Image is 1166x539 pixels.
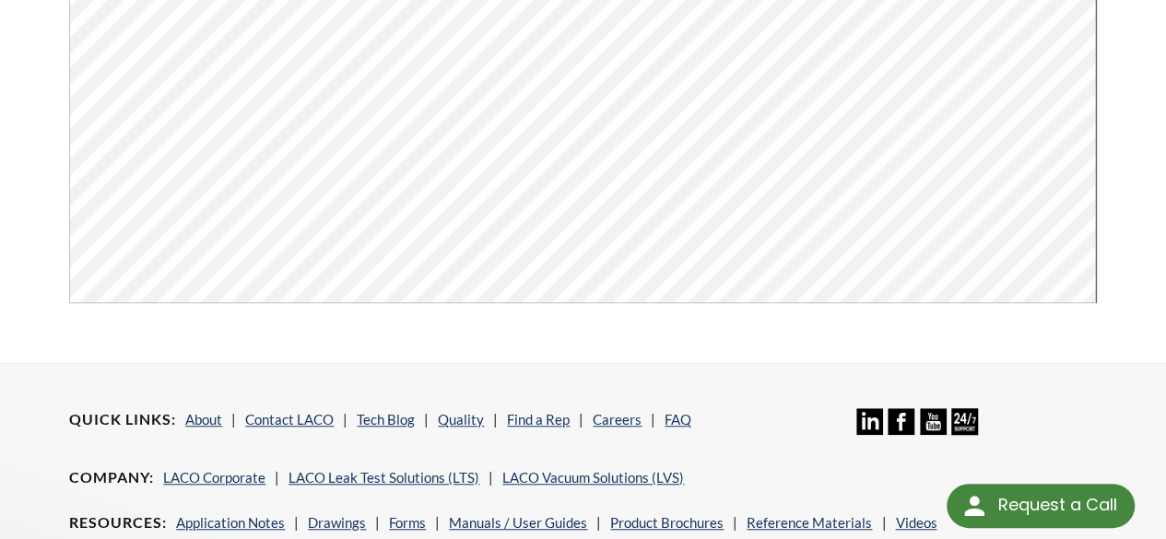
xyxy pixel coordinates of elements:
[289,469,479,486] a: LACO Leak Test Solutions (LTS)
[449,514,587,531] a: Manuals / User Guides
[185,411,222,428] a: About
[69,513,167,533] h4: Resources
[389,514,426,531] a: Forms
[951,408,978,435] img: 24/7 Support Icon
[163,469,265,486] a: LACO Corporate
[69,468,154,487] h4: Company
[69,410,176,429] h4: Quick Links
[593,411,642,428] a: Careers
[895,514,936,531] a: Videos
[951,421,978,438] a: 24/7 Support
[502,469,684,486] a: LACO Vacuum Solutions (LVS)
[610,514,724,531] a: Product Brochures
[507,411,570,428] a: Find a Rep
[438,411,484,428] a: Quality
[665,411,691,428] a: FAQ
[960,491,989,521] img: round button
[747,514,872,531] a: Reference Materials
[997,484,1116,526] div: Request a Call
[176,514,285,531] a: Application Notes
[308,514,366,531] a: Drawings
[357,411,415,428] a: Tech Blog
[947,484,1135,528] div: Request a Call
[245,411,334,428] a: Contact LACO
